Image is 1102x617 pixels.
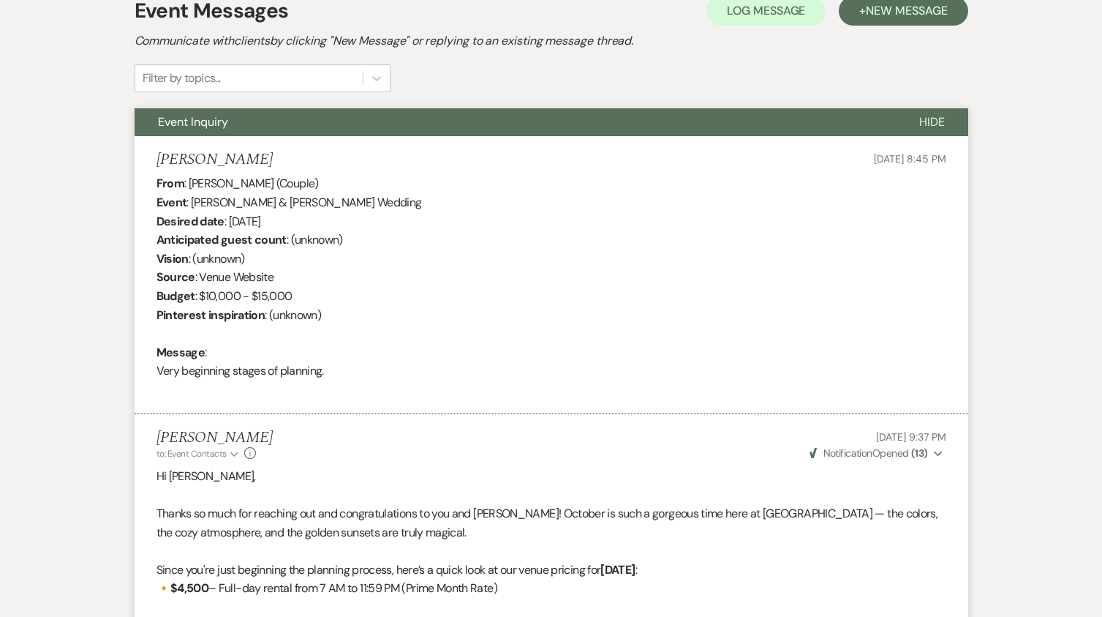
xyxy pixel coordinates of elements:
span: Event Inquiry [158,114,228,130]
div: Filter by topics... [143,70,221,87]
button: to: Event Contacts [156,447,241,460]
span: [DATE] 8:45 PM [874,152,946,165]
span: Log Message [727,3,805,18]
span: Opened [809,446,928,460]
p: Hi [PERSON_NAME], [156,467,946,486]
button: Hide [896,108,968,136]
b: Vision [156,251,189,266]
strong: $4,500 [170,580,208,596]
span: New Message [866,3,947,18]
p: Since you're just beginning the planning process, here’s a quick look at our venue pricing for : [156,561,946,580]
span: to: Event Contacts [156,448,227,460]
b: From [156,176,184,191]
button: Event Inquiry [135,108,896,136]
div: : [PERSON_NAME] (Couple) : [PERSON_NAME] & [PERSON_NAME] Wedding : [DATE] : (unknown) : (unknown)... [156,174,946,399]
span: Hide [919,114,945,130]
b: Source [156,269,195,285]
h2: Communicate with clients by clicking "New Message" or replying to an existing message thread. [135,32,968,50]
p: 🔸 – Full-day rental from 7 AM to 11:59 PM (Prime Month Rate) [156,579,946,598]
strong: [DATE] [600,562,635,577]
strong: ( 13 ) [911,446,928,460]
b: Budget [156,288,195,304]
p: Thanks so much for reaching out and congratulations to you and [PERSON_NAME]! October is such a g... [156,504,946,542]
b: Event [156,195,187,210]
h5: [PERSON_NAME] [156,429,273,447]
h5: [PERSON_NAME] [156,151,273,169]
button: NotificationOpened (13) [807,446,946,461]
span: [DATE] 9:37 PM [876,430,946,444]
b: Pinterest inspiration [156,307,265,323]
span: Notification [823,446,872,460]
b: Desired date [156,214,224,229]
b: Message [156,345,205,360]
b: Anticipated guest count [156,232,287,247]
